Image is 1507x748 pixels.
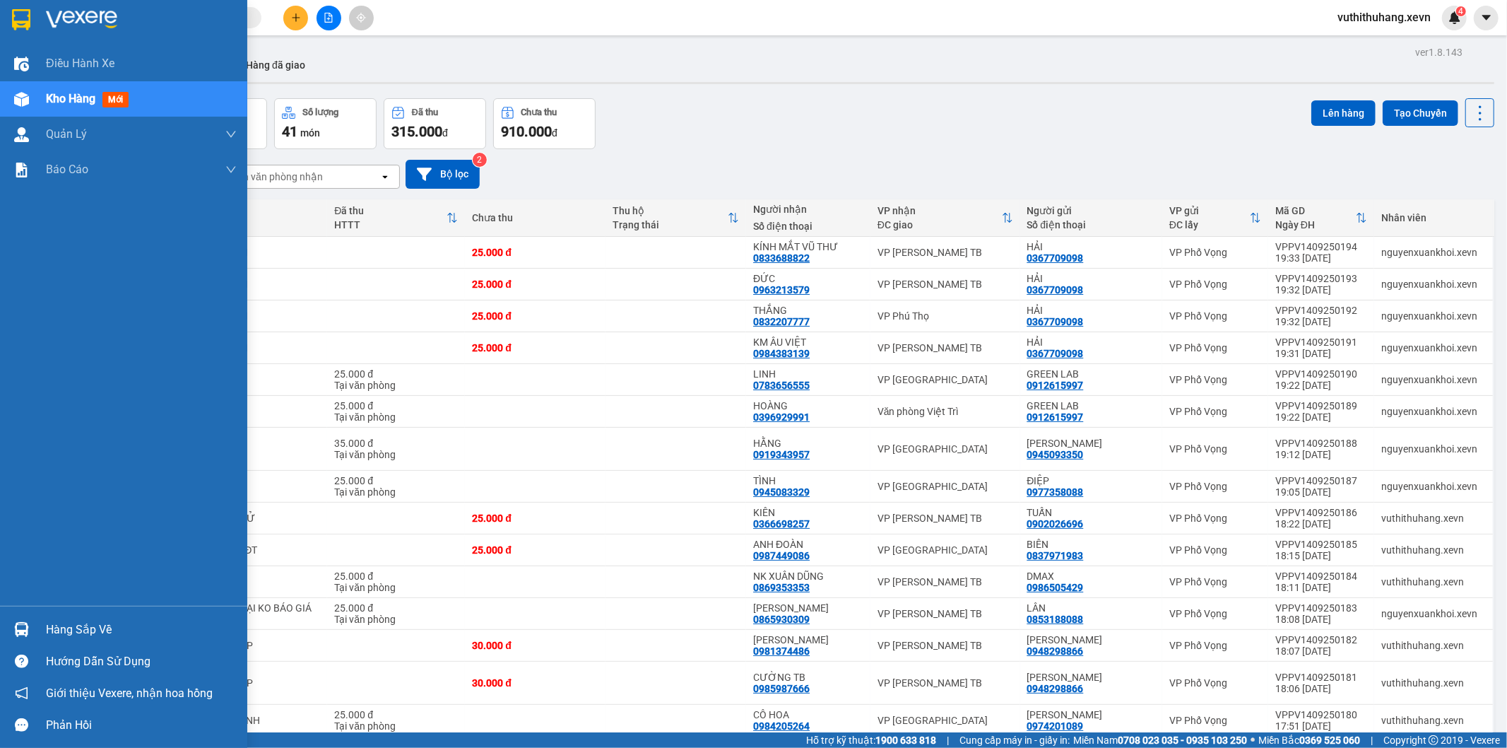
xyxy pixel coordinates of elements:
[1299,735,1360,746] strong: 0369 525 060
[282,123,297,140] span: 41
[877,513,1013,524] div: VP [PERSON_NAME] TB
[391,123,442,140] span: 315.000
[753,602,863,614] div: KHÁNH LY
[1381,443,1486,455] div: nguyenxuankhoi.xevn
[334,475,458,486] div: 25.000 đ
[1381,279,1486,290] div: nguyenxuankhoi.xevn
[46,160,88,178] span: Báo cáo
[334,368,458,380] div: 25.000 đ
[201,342,320,353] div: MẮT KÍNH
[1073,732,1247,748] span: Miền Nam
[334,486,458,498] div: Tại văn phòng
[552,127,557,139] span: đ
[334,380,458,391] div: Tại văn phòng
[1118,735,1247,746] strong: 0708 023 035 - 0935 103 250
[875,735,936,746] strong: 1900 633 818
[327,199,465,237] th: Toggle SortBy
[1275,348,1367,359] div: 19:31 [DATE]
[1027,720,1084,732] div: 0974201089
[1169,374,1261,385] div: VP Phố Vọng
[1275,337,1367,348] div: VPPV1409250191
[201,513,320,524] div: LK ĐIỆN TỬ
[300,127,320,139] span: món
[1275,550,1367,561] div: 18:15 [DATE]
[1027,709,1155,720] div: LÊ ĐỨC THẮNG
[753,571,863,582] div: NK XUÂN DŨNG
[753,204,863,215] div: Người nhận
[877,576,1013,588] div: VP [PERSON_NAME] TB
[472,513,598,524] div: 25.000 đ
[15,686,28,700] span: notification
[959,732,1070,748] span: Cung cấp máy in - giấy in:
[806,732,936,748] span: Hỗ trợ kỹ thuật:
[1027,438,1155,449] div: PHẠM THỊ LƯU
[1275,582,1367,593] div: 18:11 [DATE]
[753,518,810,530] div: 0366698257
[201,576,320,588] div: RĂNG
[1381,342,1486,353] div: nguyenxuankhoi.xevn
[201,677,320,689] div: LK LAPTOP
[1169,640,1261,651] div: VP Phố Vọng
[877,608,1013,619] div: VP [PERSON_NAME] TB
[1027,348,1084,359] div: 0367709098
[877,310,1013,322] div: VP Phú Thọ
[1275,539,1367,550] div: VPPV1409250185
[14,622,29,637] img: warehouse-icon
[753,550,810,561] div: 0987449086
[1448,11,1461,24] img: icon-new-feature
[1275,252,1367,264] div: 19:33 [DATE]
[1275,709,1367,720] div: VPPV1409250180
[1169,443,1261,455] div: VP Phố Vọng
[1381,481,1486,492] div: nguyenxuankhoi.xevn
[753,582,810,593] div: 0869353353
[1027,449,1084,460] div: 0945093350
[1027,205,1155,216] div: Người gửi
[753,645,810,657] div: 0981374486
[1275,273,1367,284] div: VPPV1409250193
[334,438,458,449] div: 35.000 đ
[472,640,598,651] div: 30.000 đ
[14,92,29,107] img: warehouse-icon
[1027,645,1084,657] div: 0948298866
[877,279,1013,290] div: VP [PERSON_NAME] TB
[201,481,320,492] div: SỮA
[1258,732,1360,748] span: Miền Bắc
[1027,337,1155,348] div: HẢI
[753,284,810,296] div: 0963213579
[1027,614,1084,625] div: 0853188088
[605,199,746,237] th: Toggle SortBy
[1027,683,1084,694] div: 0948298866
[947,732,949,748] span: |
[753,720,810,732] div: 0984205264
[870,199,1020,237] th: Toggle SortBy
[1480,11,1493,24] span: caret-down
[1275,305,1367,316] div: VPPV1409250192
[472,544,598,556] div: 25.000 đ
[877,406,1013,417] div: Văn phòng Việt Trì
[1415,45,1462,60] div: ver 1.8.143
[1027,475,1155,486] div: ĐIỆP
[472,247,598,258] div: 25.000 đ
[46,619,237,641] div: Hàng sắp về
[753,252,810,264] div: 0833688822
[521,107,557,117] div: Chưa thu
[1169,219,1250,230] div: ĐC lấy
[1326,8,1442,26] span: vuthithuhang.xevn
[1381,640,1486,651] div: vuthithuhang.xevn
[1027,316,1084,327] div: 0367709098
[1169,342,1261,353] div: VP Phố Vọng
[1275,241,1367,252] div: VPPV1409250194
[1458,6,1463,16] span: 4
[201,205,320,216] div: Tên món
[225,170,323,184] div: Chọn văn phòng nhận
[753,709,863,720] div: CÔ HOA
[1275,518,1367,530] div: 18:22 [DATE]
[613,219,728,230] div: Trạng thái
[1381,544,1486,556] div: vuthithuhang.xevn
[201,443,320,455] div: VẢI
[753,475,863,486] div: TÌNH
[1027,507,1155,518] div: TUẤN
[201,310,320,322] div: MẮT KÍNH
[1169,544,1261,556] div: VP Phố Vọng
[1275,486,1367,498] div: 19:05 [DATE]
